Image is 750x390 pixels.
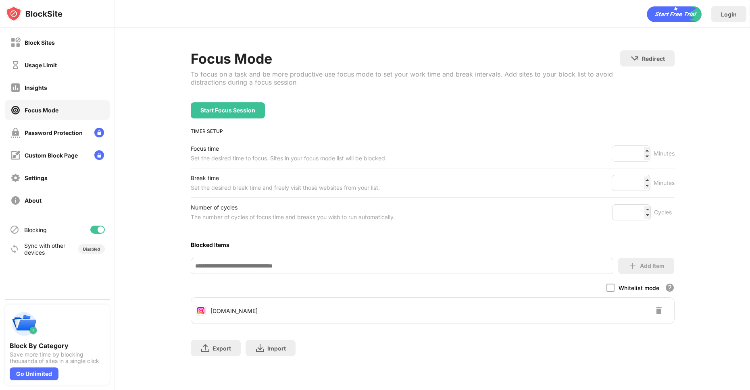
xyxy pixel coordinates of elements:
[647,6,702,22] div: animation
[200,107,255,114] div: Start Focus Session
[654,178,675,188] div: Minutes
[654,207,675,217] div: Cycles
[10,342,105,350] div: Block By Category
[10,60,21,70] img: time-usage-off.svg
[191,173,380,183] div: Break time
[191,128,675,134] div: TIMER SETUP
[10,351,105,364] div: Save more time by blocking thousands of sites in a single click
[94,128,104,137] img: lock-menu.svg
[191,70,620,86] div: To focus on a task and be more productive use focus mode to set your work time and break interval...
[10,309,39,338] img: push-categories.svg
[654,306,664,315] img: delete-button.svg
[210,307,258,314] div: [DOMAIN_NAME]
[25,39,55,46] div: Block Sites
[191,154,387,163] div: Set the desired time to focus. Sites in your focus mode list will be blocked.
[25,197,42,204] div: About
[25,129,83,136] div: Password Protection
[10,150,21,160] img: customize-block-page-off.svg
[654,149,675,158] div: Minutes
[191,183,380,193] div: Set the desired break time and freely visit those websites from your list.
[267,345,286,352] div: Import
[191,203,395,212] div: Number of cycles
[24,242,66,256] div: Sync with other devices
[191,212,395,222] div: The number of cycles of focus time and breaks you wish to run automatically.
[212,345,231,352] div: Export
[642,55,665,62] div: Redirect
[25,62,57,68] div: Usage Limit
[10,173,21,183] img: settings-off.svg
[619,284,659,291] div: Whitelist mode
[10,128,21,138] img: password-protection-off.svg
[10,367,58,380] div: Go Unlimited
[10,37,21,48] img: block-off.svg
[191,241,675,248] div: Blocked Items
[94,150,104,160] img: lock-menu.svg
[196,306,206,315] img: favicons
[10,244,19,254] img: sync-icon.svg
[191,144,387,154] div: Focus time
[191,50,620,67] div: Focus Mode
[6,6,62,22] img: logo-blocksite.svg
[24,226,47,233] div: Blocking
[10,83,21,93] img: insights-off.svg
[10,105,21,115] img: focus-on.svg
[10,195,21,205] img: about-off.svg
[721,11,737,18] div: Login
[25,84,47,91] div: Insights
[25,174,48,181] div: Settings
[25,152,78,159] div: Custom Block Page
[25,107,58,114] div: Focus Mode
[640,263,665,269] div: Add Item
[10,225,19,234] img: blocking-icon.svg
[83,247,100,251] div: Disabled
